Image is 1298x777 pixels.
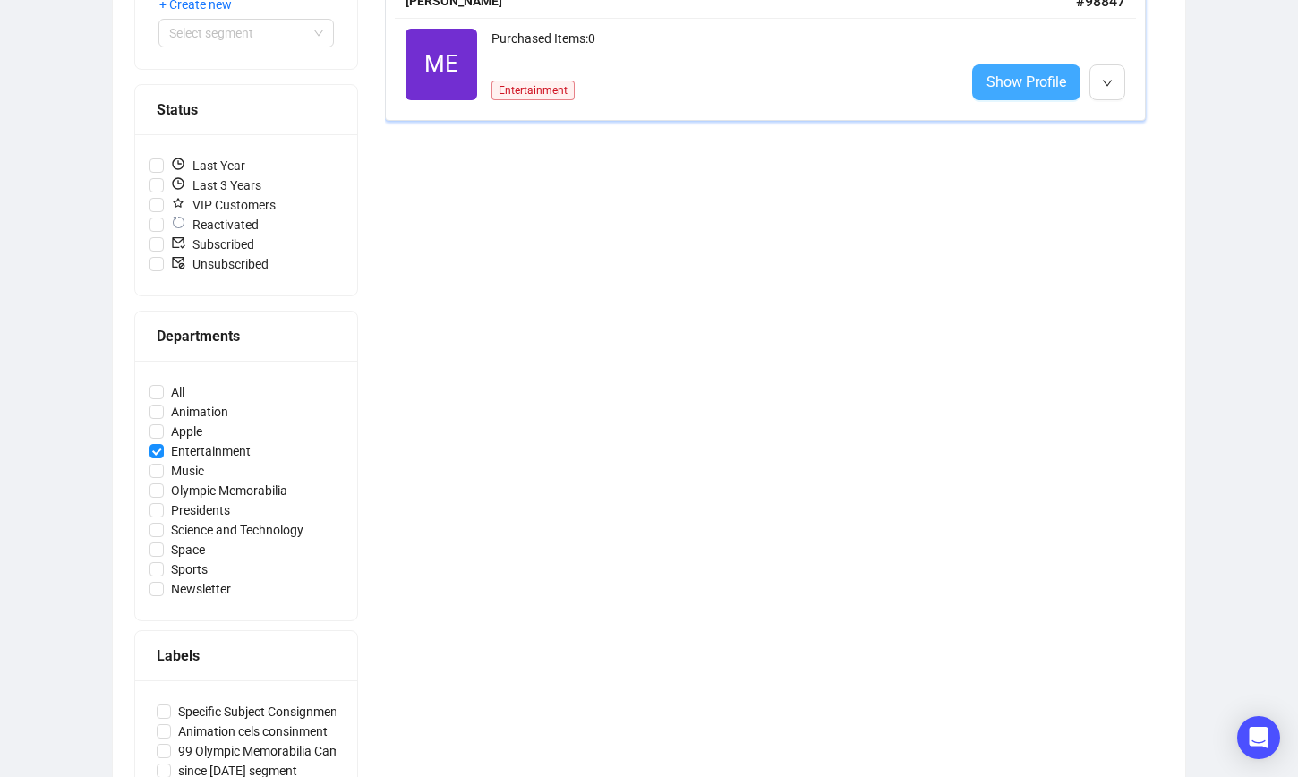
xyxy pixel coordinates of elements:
span: Specific Subject Consignment [171,702,349,721]
span: Subscribed [164,235,261,254]
span: Presidents [164,500,237,520]
div: Purchased Items: 0 [491,29,951,64]
span: Entertainment [164,441,258,461]
a: Show Profile [972,64,1080,100]
span: VIP Customers [164,195,283,215]
span: ME [424,46,458,82]
span: Space [164,540,212,559]
span: Reactivated [164,215,266,235]
span: Apple [164,422,209,441]
span: Sports [164,559,215,579]
span: 99 Olympic Memorabilia Campaign [171,741,379,761]
div: Status [157,98,336,121]
span: down [1102,78,1113,89]
span: Animation [164,402,235,422]
div: Departments [157,325,336,347]
span: All [164,382,192,402]
span: Newsletter [164,579,238,599]
div: Open Intercom Messenger [1237,716,1280,759]
span: Entertainment [491,81,575,100]
span: Science and Technology [164,520,311,540]
span: Last Year [164,156,252,175]
span: Show Profile [986,71,1066,93]
span: Music [164,461,211,481]
span: Animation cels consinment [171,721,335,741]
span: Last 3 Years [164,175,269,195]
span: Olympic Memorabilia [164,481,295,500]
span: Unsubscribed [164,254,276,274]
div: Labels [157,645,336,667]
